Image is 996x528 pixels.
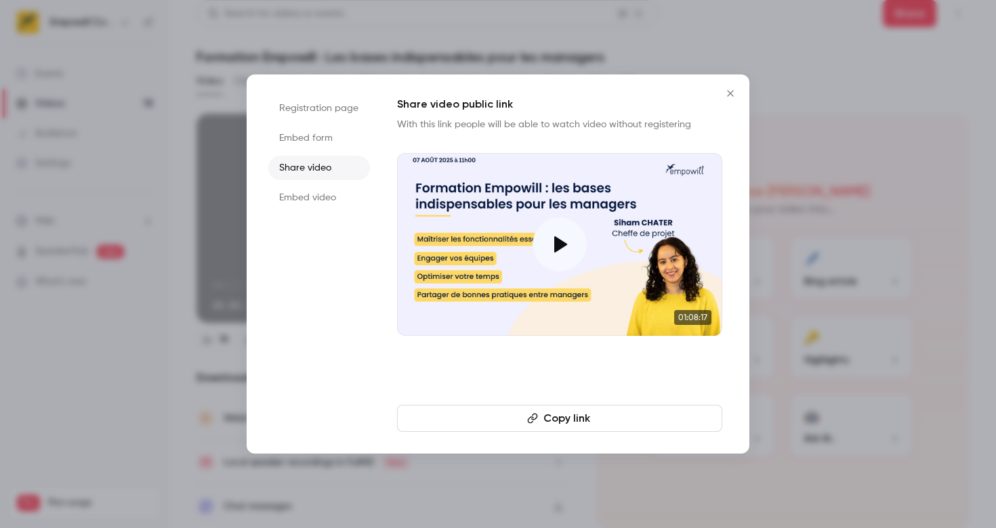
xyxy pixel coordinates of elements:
[268,185,370,210] li: Embed video
[268,126,370,150] li: Embed form
[268,96,370,120] li: Registration page
[397,405,722,432] button: Copy link
[674,310,711,325] span: 01:08:17
[717,80,744,107] button: Close
[268,156,370,180] li: Share video
[397,153,722,336] a: 01:08:17
[397,118,722,131] p: With this link people will be able to watch video without registering
[397,96,722,112] h1: Share video public link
